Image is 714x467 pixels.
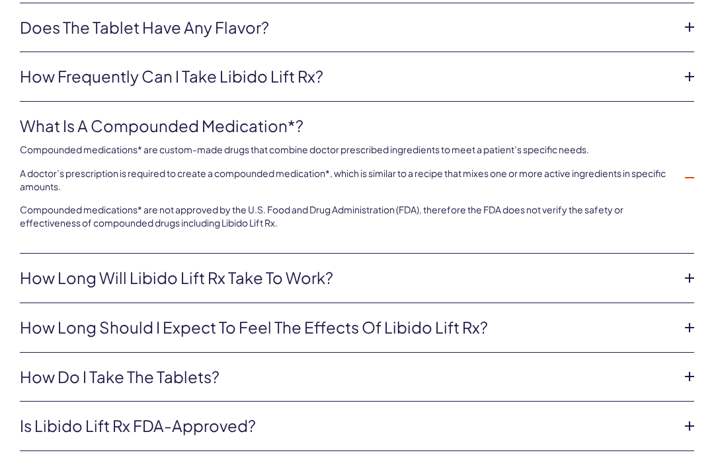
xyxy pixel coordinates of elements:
[20,17,673,39] a: Does the tablet have any flavor?
[20,267,673,289] a: How long will Libido Lift Rx take to work?
[20,203,673,229] p: Compounded medications* are not approved by the U.S. Food and Drug Administration (FDA), therefor...
[20,143,673,157] p: Compounded medications* are custom-made drugs that combine doctor prescribed ingredients to meet ...
[20,316,673,339] a: How long should I expect to feel the effects of Libido Lift Rx?
[20,167,673,193] p: A doctor’s prescription is required to create a compounded medication*, which is similar to a rec...
[20,115,673,137] a: What is a compounded medication*?
[20,65,673,88] a: How frequently can I take Libido Lift Rx?
[20,415,673,437] a: Is Libido Lift Rx FDA-approved?
[20,366,673,388] a: How do I take the tablets?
